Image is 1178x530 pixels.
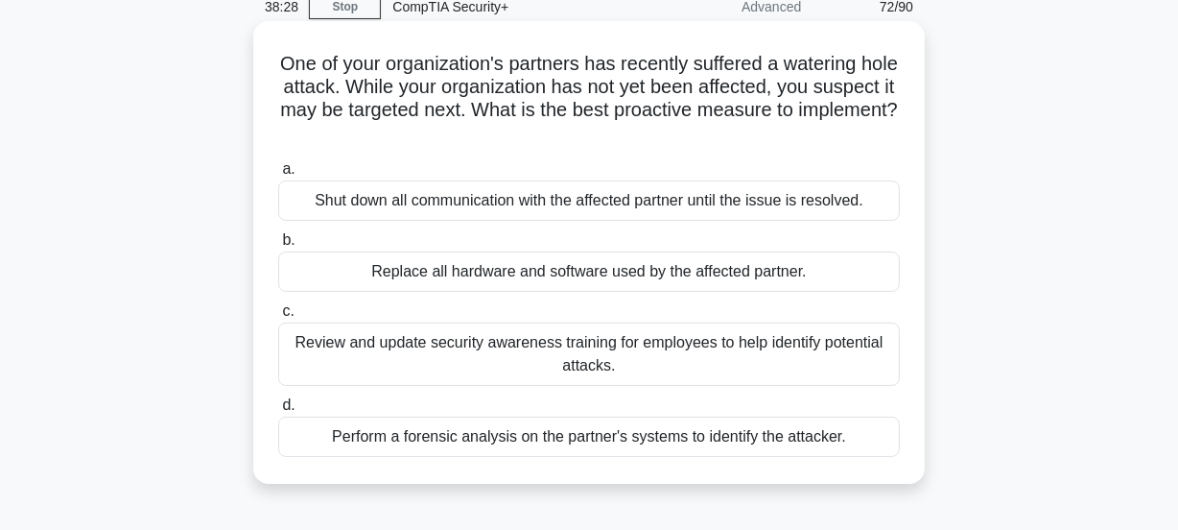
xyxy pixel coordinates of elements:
span: b. [282,231,294,248]
h5: One of your organization's partners has recently suffered a watering hole attack. While your orga... [276,52,902,146]
div: Perform a forensic analysis on the partner's systems to identify the attacker. [278,417,900,457]
span: c. [282,302,294,319]
span: a. [282,160,294,177]
div: Shut down all communication with the affected partner until the issue is resolved. [278,181,900,221]
span: d. [282,397,294,413]
div: Replace all hardware and software used by the affected partner. [278,252,900,292]
div: Review and update security awareness training for employees to help identify potential attacks. [278,323,900,386]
